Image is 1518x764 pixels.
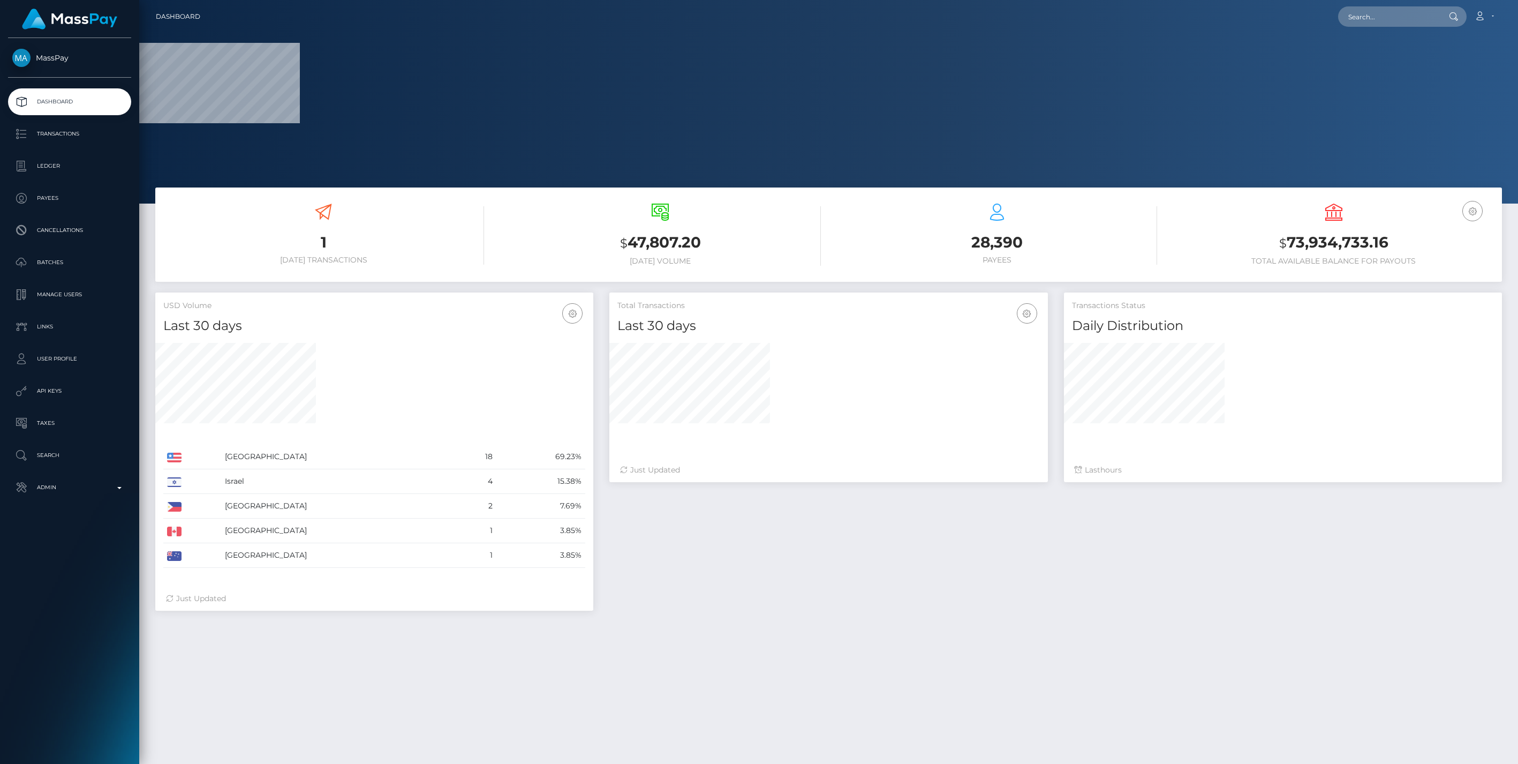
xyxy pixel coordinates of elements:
td: [GEOGRAPHIC_DATA] [221,543,457,568]
a: Ledger [8,153,131,179]
h3: 47,807.20 [500,232,821,254]
td: [GEOGRAPHIC_DATA] [221,519,457,543]
h5: USD Volume [163,301,585,311]
p: Payees [12,190,127,206]
p: User Profile [12,351,127,367]
div: Just Updated [620,465,1037,476]
a: Taxes [8,410,131,437]
img: IL.png [167,477,182,487]
p: Admin [12,480,127,496]
h6: [DATE] Transactions [163,256,484,265]
img: PH.png [167,502,182,512]
td: 18 [457,445,496,469]
h5: Total Transactions [617,301,1039,311]
a: Cancellations [8,217,131,244]
a: Payees [8,185,131,212]
a: Batches [8,249,131,276]
h4: Daily Distribution [1072,317,1494,335]
p: Dashboard [12,94,127,110]
h5: Transactions Status [1072,301,1494,311]
input: Search... [1338,6,1439,27]
div: Last hours [1075,465,1491,476]
h6: [DATE] Volume [500,257,821,266]
a: Transactions [8,121,131,147]
a: Dashboard [156,5,200,28]
td: 15.38% [496,469,585,494]
td: 7.69% [496,494,585,519]
a: API Keys [8,378,131,405]
td: 2 [457,494,496,519]
td: 1 [457,543,496,568]
p: Ledger [12,158,127,174]
h4: Last 30 days [617,317,1039,335]
img: AU.png [167,551,182,561]
span: MassPay [8,53,131,63]
a: Admin [8,474,131,501]
p: Batches [12,254,127,271]
td: 3.85% [496,519,585,543]
a: User Profile [8,346,131,372]
p: Transactions [12,126,127,142]
a: Search [8,442,131,469]
div: Just Updated [166,593,583,604]
td: Israel [221,469,457,494]
p: Manage Users [12,287,127,303]
small: $ [1279,236,1287,251]
h3: 1 [163,232,484,253]
p: Search [12,447,127,463]
td: [GEOGRAPHIC_DATA] [221,494,457,519]
td: [GEOGRAPHIC_DATA] [221,445,457,469]
img: MassPay [12,49,31,67]
h6: Total Available Balance for Payouts [1173,257,1494,266]
h3: 73,934,733.16 [1173,232,1494,254]
img: US.png [167,453,182,462]
img: CA.png [167,527,182,536]
p: API Keys [12,383,127,399]
td: 69.23% [496,445,585,469]
h3: 28,390 [837,232,1158,253]
td: 4 [457,469,496,494]
p: Taxes [12,415,127,431]
p: Links [12,319,127,335]
a: Manage Users [8,281,131,308]
a: Links [8,313,131,340]
h6: Payees [837,256,1158,265]
p: Cancellations [12,222,127,238]
img: MassPay Logo [22,9,117,29]
h4: Last 30 days [163,317,585,335]
td: 3.85% [496,543,585,568]
td: 1 [457,519,496,543]
small: $ [620,236,628,251]
a: Dashboard [8,88,131,115]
